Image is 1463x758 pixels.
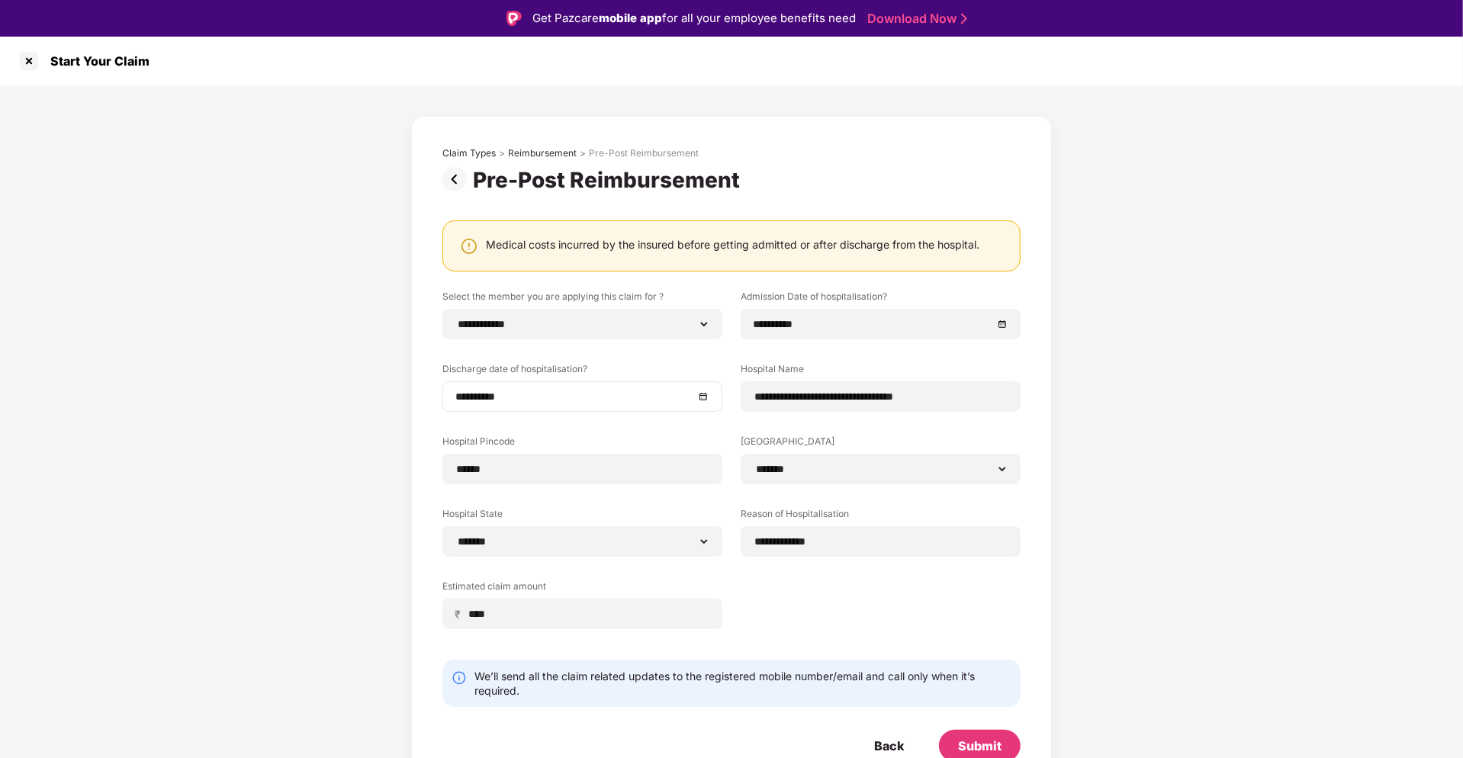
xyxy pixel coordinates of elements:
[474,669,1011,698] div: We’ll send all the claim related updates to the registered mobile number/email and call only when...
[998,319,1008,329] span: close-circle
[442,147,496,159] div: Claim Types
[486,237,979,252] div: Medical costs incurred by the insured before getting admitted or after discharge from the hospital.
[452,670,467,686] img: svg+xml;base64,PHN2ZyBpZD0iSW5mby0yMHgyMCIgeG1sbnM9Imh0dHA6Ly93d3cudzMub3JnLzIwMDAvc3ZnIiB3aWR0aD...
[442,580,722,599] label: Estimated claim amount
[442,435,722,454] label: Hospital Pincode
[741,290,1021,309] label: Admission Date of hospitalisation?
[499,147,505,159] div: >
[867,11,963,27] a: Download Now
[473,167,746,193] div: Pre-Post Reimbursement
[699,391,709,402] span: close-circle
[958,737,1002,754] div: Submit
[532,9,856,27] div: Get Pazcare for all your employee benefits need
[442,362,722,381] label: Discharge date of hospitalisation?
[506,11,522,26] img: Logo
[442,507,722,526] label: Hospital State
[741,435,1021,454] label: [GEOGRAPHIC_DATA]
[41,53,150,69] div: Start Your Claim
[442,290,722,309] label: Select the member you are applying this claim for ?
[460,237,478,255] img: svg+xml;base64,PHN2ZyBpZD0iV2FybmluZ18tXzI0eDI0IiBkYXRhLW5hbWU9Ildhcm5pbmcgLSAyNHgyNCIgeG1sbnM9Im...
[961,11,967,27] img: Stroke
[741,362,1021,381] label: Hospital Name
[589,147,699,159] div: Pre-Post Reimbursement
[599,11,662,25] strong: mobile app
[580,147,586,159] div: >
[508,147,577,159] div: Reimbursement
[455,607,467,621] span: ₹
[874,737,904,754] div: Back
[442,167,473,191] img: svg+xml;base64,PHN2ZyBpZD0iUHJldi0zMngzMiIgeG1sbnM9Imh0dHA6Ly93d3cudzMub3JnLzIwMDAvc3ZnIiB3aWR0aD...
[741,507,1021,526] label: Reason of Hospitalisation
